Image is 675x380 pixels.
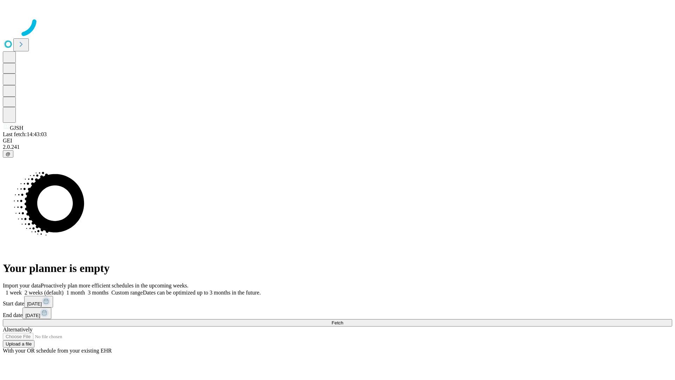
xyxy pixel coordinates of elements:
[10,125,23,131] span: GJSH
[3,144,672,150] div: 2.0.241
[111,290,143,296] span: Custom range
[3,283,41,289] span: Import your data
[3,348,112,354] span: With your OR schedule from your existing EHR
[3,340,34,348] button: Upload a file
[143,290,261,296] span: Dates can be optimized up to 3 months in the future.
[3,319,672,327] button: Fetch
[88,290,109,296] span: 3 months
[3,296,672,308] div: Start date
[3,138,672,144] div: GEI
[66,290,85,296] span: 1 month
[25,313,40,318] span: [DATE]
[27,301,42,306] span: [DATE]
[3,262,672,275] h1: Your planner is empty
[3,150,13,158] button: @
[332,320,343,325] span: Fetch
[25,290,64,296] span: 2 weeks (default)
[22,308,51,319] button: [DATE]
[24,296,53,308] button: [DATE]
[3,131,47,137] span: Last fetch: 14:43:03
[6,290,22,296] span: 1 week
[3,308,672,319] div: End date
[6,151,11,157] span: @
[3,327,32,332] span: Alternatively
[41,283,188,289] span: Proactively plan more efficient schedules in the upcoming weeks.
